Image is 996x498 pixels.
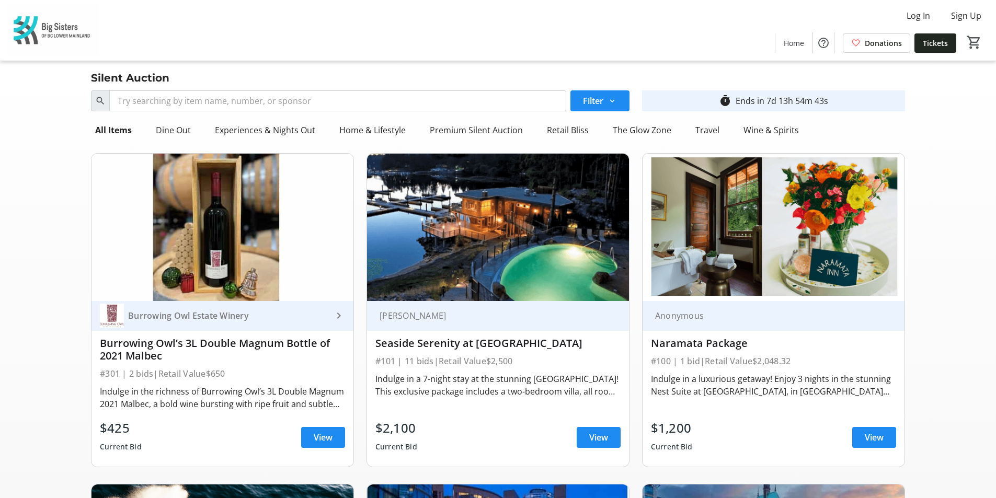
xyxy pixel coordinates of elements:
[91,154,353,301] img: Burrowing Owl’s 3L Double Magnum Bottle of 2021 Malbec
[301,427,345,448] a: View
[100,337,345,362] div: Burrowing Owl’s 3L Double Magnum Bottle of 2021 Malbec
[739,120,803,141] div: Wine & Spirits
[907,9,930,22] span: Log In
[775,33,812,53] a: Home
[965,33,983,52] button: Cart
[375,337,621,350] div: Seaside Serenity at [GEOGRAPHIC_DATA]
[736,95,828,107] div: Ends in 7d 13h 54m 43s
[651,354,896,368] div: #100 | 1 bid | Retail Value $2,048.32
[651,373,896,398] div: Indulge in a luxurious getaway! Enjoy 3 nights in the stunning Nest Suite at [GEOGRAPHIC_DATA], i...
[643,154,905,301] img: Naramata Package
[367,154,629,301] img: Seaside Serenity at Painted Boat Resort & Marina
[784,38,804,49] span: Home
[843,33,910,53] a: Donations
[543,120,593,141] div: Retail Bliss
[375,437,417,456] div: Current Bid
[570,90,629,111] button: Filter
[609,120,676,141] div: The Glow Zone
[91,120,136,141] div: All Items
[865,38,902,49] span: Donations
[589,431,608,444] span: View
[651,337,896,350] div: Naramata Package
[691,120,724,141] div: Travel
[100,385,345,410] div: Indulge in the richness of Burrowing Owl’s 3L Double Magnum 2021 Malbec, a bold wine bursting wit...
[314,431,333,444] span: View
[100,304,124,328] img: Burrowing Owl Estate Winery
[852,427,896,448] a: View
[375,310,608,321] div: [PERSON_NAME]
[335,120,410,141] div: Home & Lifestyle
[85,70,176,86] div: Silent Auction
[211,120,319,141] div: Experiences & Nights Out
[426,120,527,141] div: Premium Silent Auction
[152,120,195,141] div: Dine Out
[951,9,981,22] span: Sign Up
[124,310,333,321] div: Burrowing Owl Estate Winery
[923,38,948,49] span: Tickets
[375,419,417,437] div: $2,100
[91,301,353,331] a: Burrowing Owl Estate WineryBurrowing Owl Estate Winery
[583,95,603,107] span: Filter
[100,437,142,456] div: Current Bid
[100,419,142,437] div: $425
[651,437,693,456] div: Current Bid
[109,90,566,111] input: Try searching by item name, number, or sponsor
[813,32,834,53] button: Help
[577,427,621,448] a: View
[865,431,884,444] span: View
[6,4,99,56] img: Big Sisters of BC Lower Mainland's Logo
[898,7,938,24] button: Log In
[100,366,345,381] div: #301 | 2 bids | Retail Value $650
[651,419,693,437] div: $1,200
[943,7,990,24] button: Sign Up
[651,310,884,321] div: Anonymous
[375,354,621,368] div: #101 | 11 bids | Retail Value $2,500
[333,309,345,322] mat-icon: keyboard_arrow_right
[375,373,621,398] div: Indulge in a 7-night stay at the stunning [GEOGRAPHIC_DATA]! This exclusive package includes a tw...
[719,95,731,107] mat-icon: timer_outline
[914,33,956,53] a: Tickets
